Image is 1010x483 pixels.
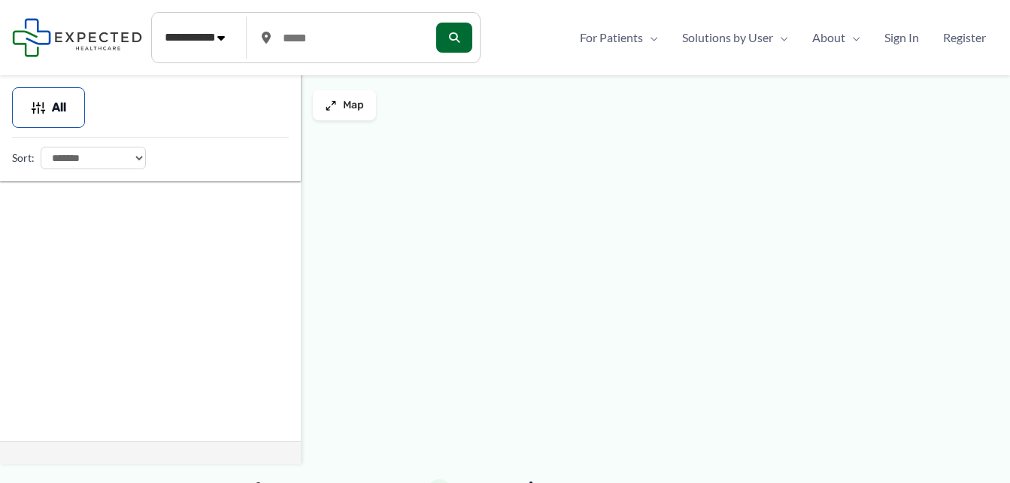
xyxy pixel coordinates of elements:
[52,102,66,113] span: All
[872,26,931,49] a: Sign In
[12,87,85,128] button: All
[931,26,998,49] a: Register
[12,148,35,168] label: Sort:
[812,26,845,49] span: About
[313,90,376,120] button: Map
[31,100,46,115] img: Filter
[773,26,788,49] span: Menu Toggle
[12,18,142,56] img: Expected Healthcare Logo - side, dark font, small
[884,26,919,49] span: Sign In
[670,26,800,49] a: Solutions by UserMenu Toggle
[682,26,773,49] span: Solutions by User
[800,26,872,49] a: AboutMenu Toggle
[943,26,986,49] span: Register
[845,26,860,49] span: Menu Toggle
[343,99,364,112] span: Map
[568,26,670,49] a: For PatientsMenu Toggle
[643,26,658,49] span: Menu Toggle
[580,26,643,49] span: For Patients
[325,99,337,111] img: Maximize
